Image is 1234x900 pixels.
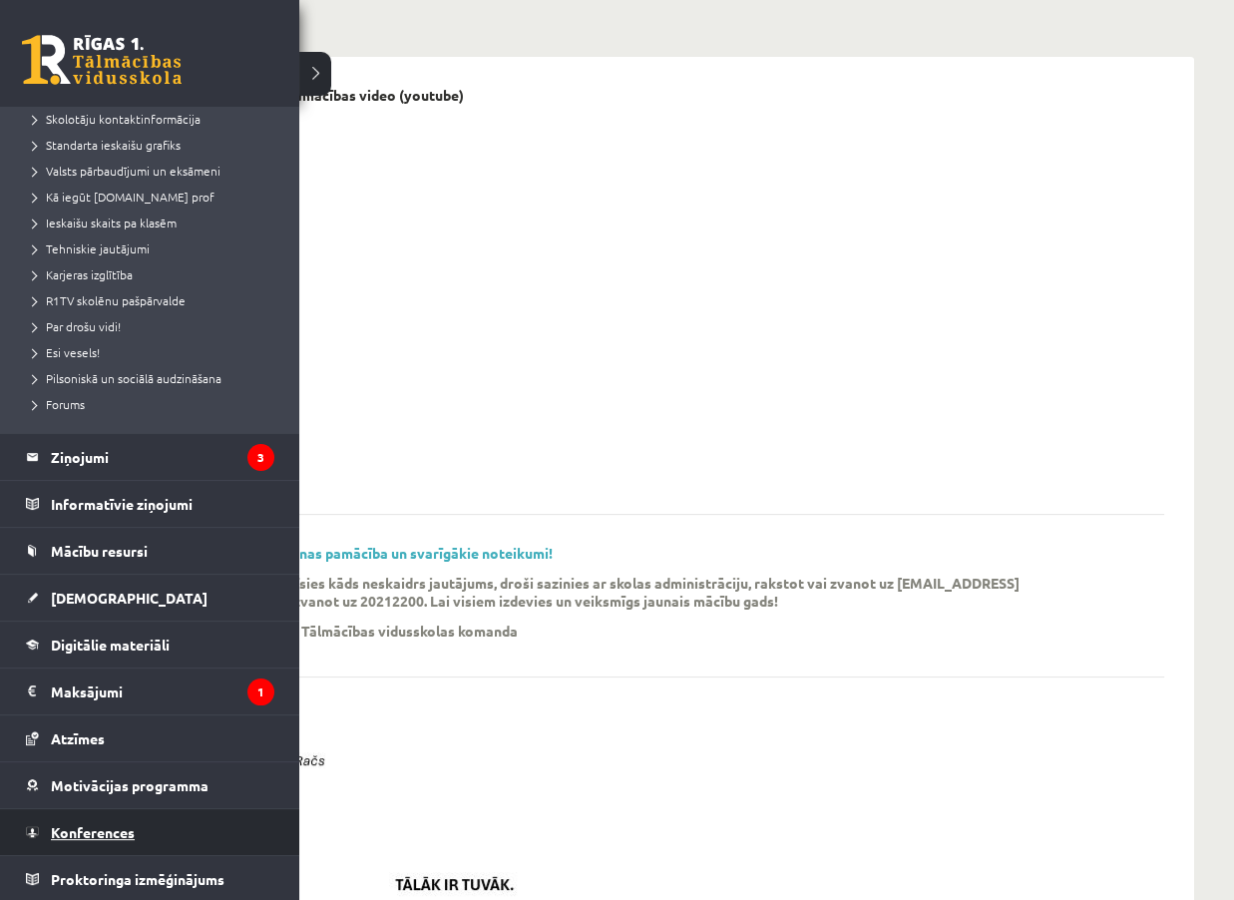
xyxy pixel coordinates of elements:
a: Informatīvie ziņojumi [26,481,274,527]
a: Forums [25,395,279,413]
span: Proktoringa izmēģinājums [51,870,224,888]
span: Esi vesels! [25,344,100,360]
a: Pilsoniskā un sociālā audzināšana [25,369,279,387]
a: Esi vesels! [25,343,279,361]
a: R1TV skolēnu pašpārvalde [25,291,279,309]
span: Skolotāju kontaktinformācija [25,111,201,127]
legend: Maksājumi [51,669,274,714]
a: Kā iegūt [DOMAIN_NAME] prof [25,188,279,206]
a: Tehniskie jautājumi [25,239,279,257]
a: Konferences [26,809,274,855]
a: Standarta ieskaišu grafiks [25,136,279,154]
a: [DEMOGRAPHIC_DATA] [26,575,274,621]
span: Ieskaišu skaits pa klasēm [25,215,177,230]
p: Ja mācību procesā radīsies kāds neskaidrs jautājums, droši sazinies ar skolas administrāciju, rak... [150,574,1134,610]
span: Forums [25,396,85,412]
span: Tehniskie jautājumi [25,240,150,256]
a: Karjeras izglītība [25,265,279,283]
a: Rīgas 1. Tālmācības vidusskola [22,35,182,85]
span: R1TV skolēnu pašpārvalde [25,292,186,308]
span: Motivācijas programma [51,776,208,794]
a: Atzīmes [26,715,274,761]
i: 3 [247,444,274,471]
a: Digitālie materiāli [26,622,274,668]
a: Skolotāju kontaktinformācija [25,110,279,128]
span: [DEMOGRAPHIC_DATA] [51,589,207,607]
span: Valsts pārbaudījumi un eksāmeni [25,163,220,179]
a: R1TV eSKOLAS lietošanas pamācība un svarīgākie noteikumi! [150,544,553,562]
span: Atzīmes [51,729,105,747]
a: Ziņojumi3 [26,434,274,480]
p: eSKOLAS lietošanas pamācības video (youtube) [150,87,464,104]
a: Par drošu vidi! [25,317,279,335]
span: Karjeras izglītība [25,266,133,282]
a: Ieskaišu skaits pa klasēm [25,214,279,231]
a: Maksājumi1 [26,669,274,714]
legend: Informatīvie ziņojumi [51,481,274,527]
span: Konferences [51,823,135,841]
p: Rīgas 1. Tālmācības vidusskolas komanda [248,622,518,640]
span: Kā iegūt [DOMAIN_NAME] prof [25,189,214,205]
span: Pilsoniskā un sociālā audzināšana [25,370,221,386]
span: Standarta ieskaišu grafiks [25,137,181,153]
span: Par drošu vidi! [25,318,121,334]
legend: Ziņojumi [51,434,274,480]
i: 1 [247,678,274,705]
a: Mācību resursi [26,528,274,574]
a: Motivācijas programma [26,762,274,808]
span: Digitālie materiāli [51,636,170,654]
span: Mācību resursi [51,542,148,560]
a: Valsts pārbaudījumi un eksāmeni [25,162,279,180]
